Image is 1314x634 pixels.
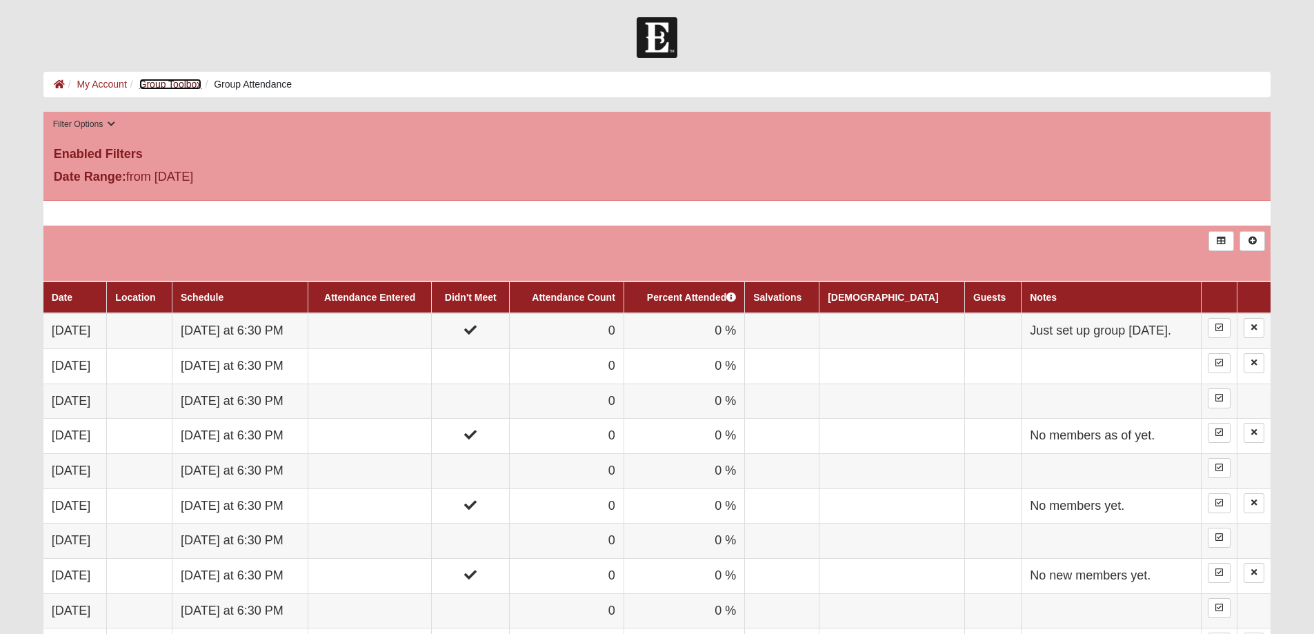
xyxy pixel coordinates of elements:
[181,292,223,303] a: Schedule
[647,292,736,303] a: Percent Attended
[115,292,155,303] a: Location
[624,488,744,524] td: 0 %
[624,348,744,384] td: 0 %
[1022,488,1202,524] td: No members yet.
[1022,419,1202,454] td: No members as of yet.
[624,419,744,454] td: 0 %
[445,292,497,303] a: Didn't Meet
[964,281,1021,313] th: Guests
[1208,598,1231,618] a: Enter Attendance
[43,488,107,524] td: [DATE]
[1208,563,1231,583] a: Enter Attendance
[1208,318,1231,338] a: Enter Attendance
[43,348,107,384] td: [DATE]
[43,559,107,594] td: [DATE]
[1030,292,1057,303] a: Notes
[510,488,624,524] td: 0
[172,488,308,524] td: [DATE] at 6:30 PM
[172,313,308,348] td: [DATE] at 6:30 PM
[1208,353,1231,373] a: Enter Attendance
[49,117,120,132] button: Filter Options
[1208,493,1231,513] a: Enter Attendance
[43,313,107,348] td: [DATE]
[1208,458,1231,478] a: Enter Attendance
[172,453,308,488] td: [DATE] at 6:30 PM
[172,384,308,419] td: [DATE] at 6:30 PM
[510,313,624,348] td: 0
[139,79,202,90] a: Group Toolbox
[1208,388,1231,408] a: Enter Attendance
[510,419,624,454] td: 0
[510,384,624,419] td: 0
[1208,231,1234,251] a: Export to Excel
[510,559,624,594] td: 0
[624,559,744,594] td: 0 %
[43,453,107,488] td: [DATE]
[532,292,615,303] a: Attendance Count
[172,348,308,384] td: [DATE] at 6:30 PM
[510,453,624,488] td: 0
[624,593,744,628] td: 0 %
[510,348,624,384] td: 0
[624,384,744,419] td: 0 %
[52,292,72,303] a: Date
[43,593,107,628] td: [DATE]
[1240,231,1265,251] a: Alt+N
[1244,318,1264,338] a: Delete
[637,17,677,58] img: Church of Eleven22 Logo
[43,419,107,454] td: [DATE]
[1022,559,1202,594] td: No new members yet.
[510,524,624,559] td: 0
[172,559,308,594] td: [DATE] at 6:30 PM
[43,168,452,190] div: from [DATE]
[624,524,744,559] td: 0 %
[172,593,308,628] td: [DATE] at 6:30 PM
[510,593,624,628] td: 0
[1244,353,1264,373] a: Delete
[324,292,415,303] a: Attendance Entered
[54,168,126,186] label: Date Range:
[745,281,819,313] th: Salvations
[819,281,965,313] th: [DEMOGRAPHIC_DATA]
[1244,423,1264,443] a: Delete
[43,384,107,419] td: [DATE]
[1244,563,1264,583] a: Delete
[624,453,744,488] td: 0 %
[1208,528,1231,548] a: Enter Attendance
[1022,313,1202,348] td: Just set up group [DATE].
[201,77,292,92] li: Group Attendance
[77,79,126,90] a: My Account
[624,313,744,348] td: 0 %
[172,524,308,559] td: [DATE] at 6:30 PM
[1244,493,1264,513] a: Delete
[172,419,308,454] td: [DATE] at 6:30 PM
[54,147,1261,162] h4: Enabled Filters
[1208,423,1231,443] a: Enter Attendance
[43,524,107,559] td: [DATE]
